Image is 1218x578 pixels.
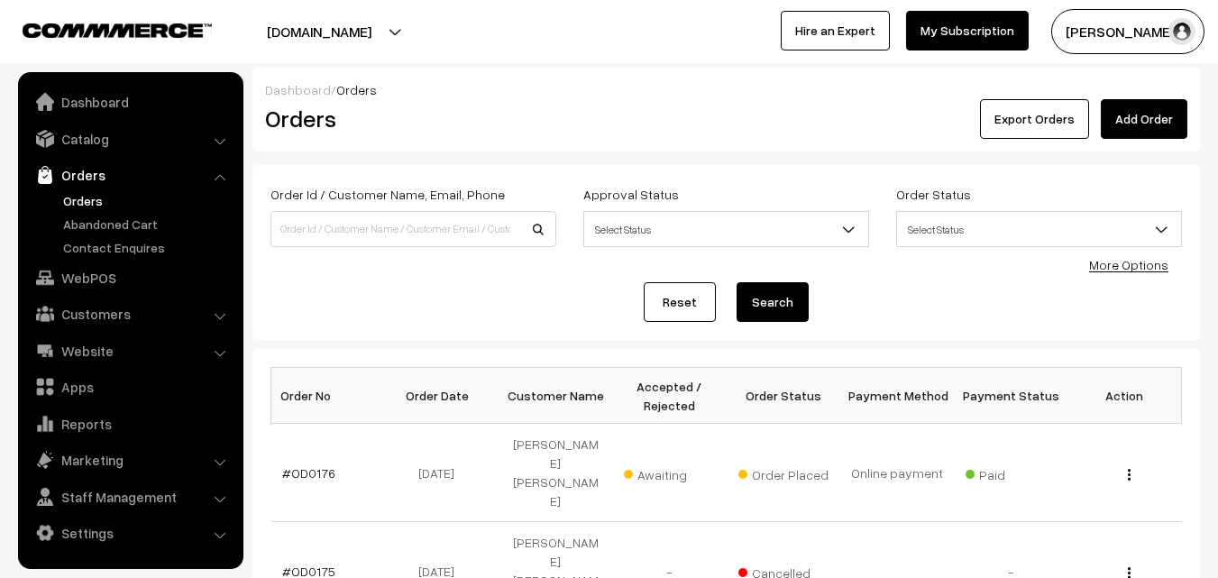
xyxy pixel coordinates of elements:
a: Dashboard [23,86,237,118]
a: Catalog [23,123,237,155]
th: Payment Status [954,368,1067,424]
a: Hire an Expert [781,11,890,50]
th: Order No [271,368,385,424]
label: Order Status [896,185,971,204]
a: Orders [59,191,237,210]
span: Select Status [896,211,1182,247]
span: Orders [336,82,377,97]
button: [PERSON_NAME] [1051,9,1204,54]
a: Apps [23,371,237,403]
th: Customer Name [499,368,612,424]
button: Search [737,282,809,322]
a: WebPOS [23,261,237,294]
label: Approval Status [583,185,679,204]
span: Select Status [897,214,1181,245]
a: Customers [23,298,237,330]
img: COMMMERCE [23,23,212,37]
div: / [265,80,1187,99]
a: #OD0176 [282,465,335,481]
td: [DATE] [385,424,499,522]
a: Reset [644,282,716,322]
img: user [1168,18,1195,45]
a: Add Order [1101,99,1187,139]
button: Export Orders [980,99,1089,139]
span: Select Status [584,214,868,245]
th: Order Status [727,368,840,424]
label: Order Id / Customer Name, Email, Phone [270,185,505,204]
button: [DOMAIN_NAME] [204,9,435,54]
td: [PERSON_NAME] [PERSON_NAME] [499,424,612,522]
th: Accepted / Rejected [612,368,726,424]
span: Paid [966,461,1056,484]
th: Order Date [385,368,499,424]
span: Awaiting [624,461,714,484]
a: Staff Management [23,481,237,513]
a: COMMMERCE [23,18,180,40]
a: Marketing [23,444,237,476]
a: Settings [23,517,237,549]
a: Reports [23,408,237,440]
a: Orders [23,159,237,191]
a: Website [23,335,237,367]
h2: Orders [265,105,554,133]
th: Payment Method [840,368,954,424]
span: Order Placed [738,461,829,484]
a: My Subscription [906,11,1029,50]
a: More Options [1089,257,1168,272]
a: Abandoned Cart [59,215,237,234]
a: Contact Enquires [59,238,237,257]
input: Order Id / Customer Name / Customer Email / Customer Phone [270,211,556,247]
th: Action [1067,368,1181,424]
td: Online payment [840,424,954,522]
span: Select Status [583,211,869,247]
a: Dashboard [265,82,331,97]
img: Menu [1128,469,1131,481]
